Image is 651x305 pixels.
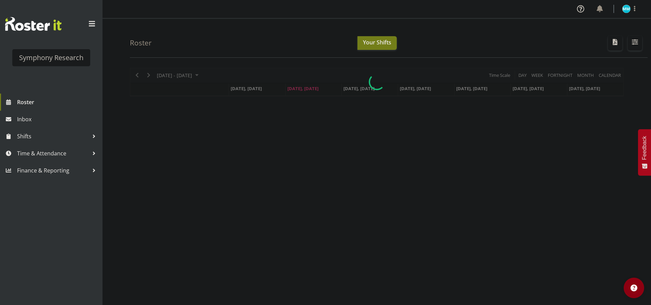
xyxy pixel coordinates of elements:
button: Feedback - Show survey [638,129,651,176]
button: Download a PDF of the roster according to the set date range. [608,36,622,51]
span: Inbox [17,114,99,124]
button: Your Shifts [357,36,397,50]
span: Your Shifts [363,39,391,46]
img: help-xxl-2.png [630,285,637,291]
h4: Roster [130,39,152,47]
span: Feedback [641,136,648,160]
button: Filter Shifts [628,36,642,51]
span: Time & Attendance [17,148,89,158]
img: murphy-mulholland11450.jpg [622,5,630,13]
span: Finance & Reporting [17,165,89,176]
span: Shifts [17,131,89,141]
span: Roster [17,97,99,107]
img: Rosterit website logo [5,17,62,31]
div: Symphony Research [19,53,83,63]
